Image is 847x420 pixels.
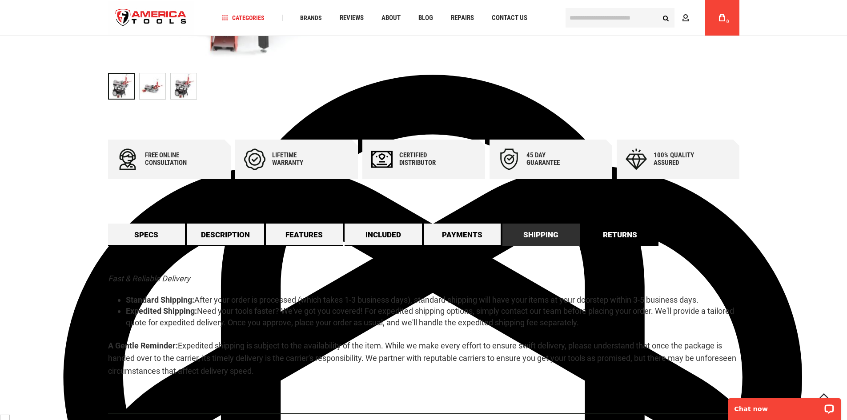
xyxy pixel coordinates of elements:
[108,224,185,246] a: Specs
[108,274,190,283] em: Fast & Reliable Delivery
[218,12,269,24] a: Categories
[126,305,739,328] li: Need your tools faster? We've got you covered! For expedited shipping options, simply contact our...
[727,19,729,24] span: 0
[126,306,197,316] strong: Expedited Shipping:
[340,15,364,21] span: Reviews
[345,224,422,246] a: Included
[145,152,198,167] div: Free online consultation
[336,12,368,24] a: Reviews
[399,152,453,167] div: Certified Distributor
[300,15,322,21] span: Brands
[187,224,264,246] a: Description
[126,294,739,306] li: After your order is processed (which takes 1-3 business days), standard shipping will have your i...
[266,224,343,246] a: Features
[654,152,707,167] div: 100% quality assured
[272,152,325,167] div: Lifetime warranty
[451,15,474,21] span: Repairs
[447,12,478,24] a: Repairs
[658,9,674,26] button: Search
[170,68,197,104] div: RIDGID 26097 1/4" - 4" NPT HAMMER CHUCK MACHINE
[418,15,433,21] span: Blog
[424,224,501,246] a: Payments
[377,12,405,24] a: About
[108,341,178,350] strong: A Gentle Reminder:
[381,15,401,21] span: About
[139,68,170,104] div: RIDGID 26097 1/4" - 4" NPT HAMMER CHUCK MACHINE
[171,73,197,99] img: RIDGID 26097 1/4" - 4" NPT HAMMER CHUCK MACHINE
[140,73,165,99] img: RIDGID 26097 1/4" - 4" NPT HAMMER CHUCK MACHINE
[582,224,659,246] a: Returns
[222,15,265,21] span: Categories
[722,392,847,420] iframe: LiveChat chat widget
[108,340,739,378] p: Expedited shipping is subject to the availability of the item. While we make every effort to ensu...
[108,1,194,35] img: America Tools
[108,1,194,35] a: store logo
[502,224,580,246] a: Shipping
[492,15,527,21] span: Contact Us
[488,12,531,24] a: Contact Us
[296,12,326,24] a: Brands
[414,12,437,24] a: Blog
[108,68,139,104] div: RIDGID 26097 1/4" - 4" NPT HAMMER CHUCK MACHINE
[126,295,194,304] strong: Standard Shipping:
[526,152,580,167] div: 45 day Guarantee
